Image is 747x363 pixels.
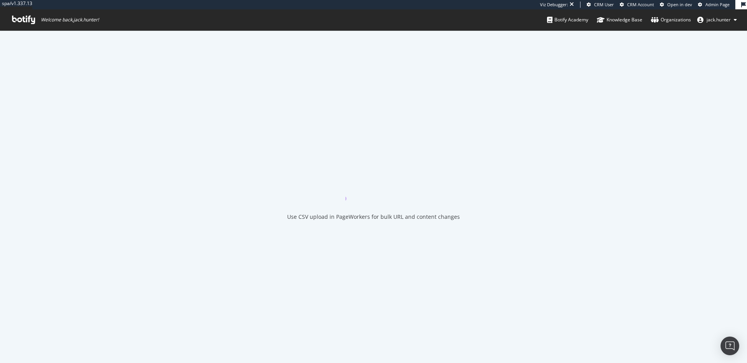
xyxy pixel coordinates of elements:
[627,2,654,7] span: CRM Account
[540,2,568,8] div: Viz Debugger:
[41,17,99,23] span: Welcome back, jack.hunter !
[547,9,588,30] a: Botify Academy
[691,14,743,26] button: jack.hunter
[620,2,654,8] a: CRM Account
[597,9,642,30] a: Knowledge Base
[287,213,460,221] div: Use CSV upload in PageWorkers for bulk URL and content changes
[345,173,402,201] div: animation
[660,2,692,8] a: Open in dev
[587,2,614,8] a: CRM User
[698,2,729,8] a: Admin Page
[597,16,642,24] div: Knowledge Base
[721,337,739,355] div: Open Intercom Messenger
[547,16,588,24] div: Botify Academy
[667,2,692,7] span: Open in dev
[651,9,691,30] a: Organizations
[594,2,614,7] span: CRM User
[707,16,731,23] span: jack.hunter
[651,16,691,24] div: Organizations
[705,2,729,7] span: Admin Page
